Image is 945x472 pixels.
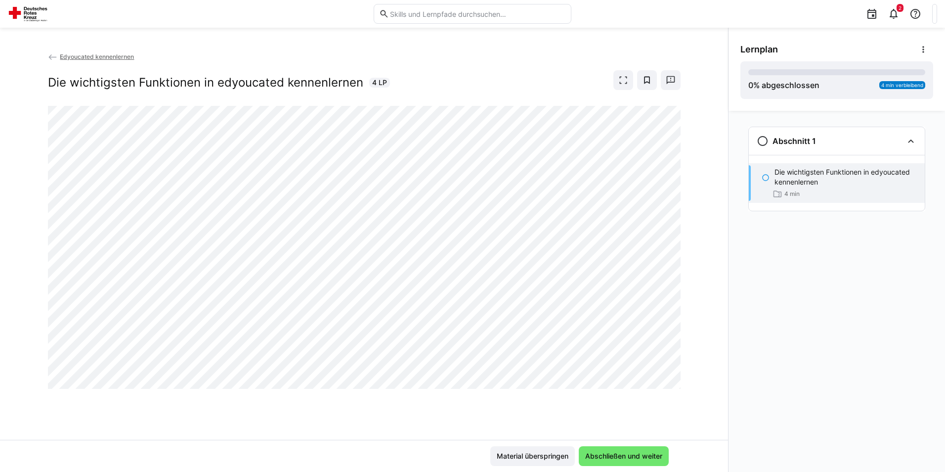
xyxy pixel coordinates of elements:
span: 4 min [784,190,800,198]
span: 2 [899,5,902,11]
button: Material überspringen [490,446,575,466]
button: Abschließen und weiter [579,446,669,466]
span: 4 min verbleibend [881,82,923,88]
span: Lernplan [740,44,778,55]
span: 0 [748,80,753,90]
span: Edyoucated kennenlernen [60,53,134,60]
span: Abschließen und weiter [584,451,664,461]
a: Edyoucated kennenlernen [48,53,134,60]
div: % abgeschlossen [748,79,819,91]
input: Skills und Lernpfade durchsuchen… [389,9,566,18]
span: 4 LP [372,78,387,88]
span: Material überspringen [495,451,570,461]
h2: Die wichtigsten Funktionen in edyoucated kennenlernen [48,75,363,90]
p: Die wichtigsten Funktionen in edyoucated kennenlernen [774,167,917,187]
h3: Abschnitt 1 [773,136,816,146]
